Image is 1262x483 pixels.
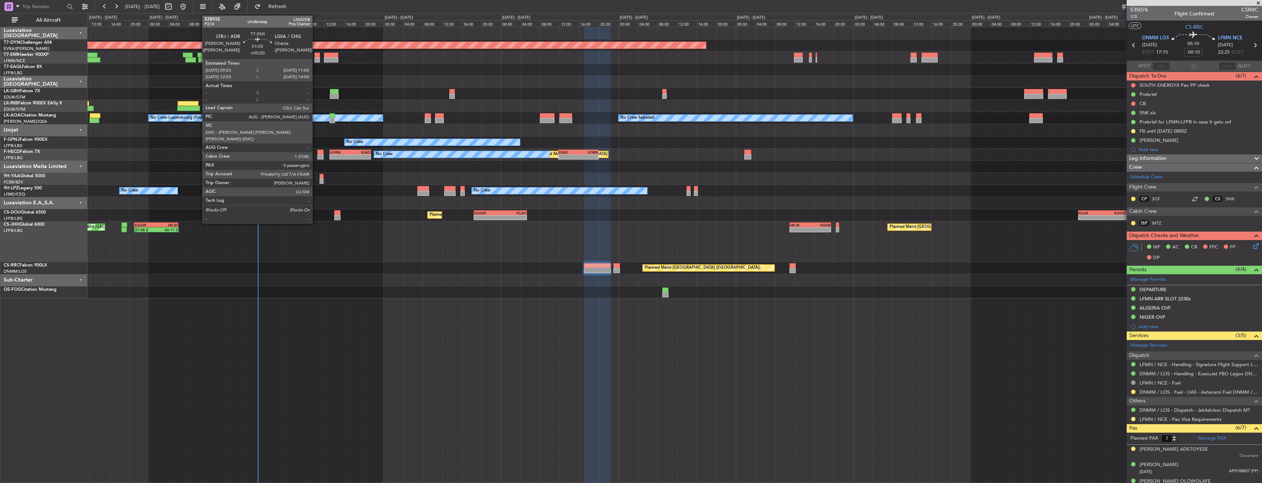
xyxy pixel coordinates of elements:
[620,112,655,124] div: No Crew Sabadell
[266,20,286,27] div: 00:00
[1140,110,1156,116] div: SNK sic
[1130,342,1167,349] a: Manage Services
[1102,211,1126,215] div: EGGW
[4,89,20,93] span: LX-GBH
[1236,72,1246,80] span: (4/7)
[1229,468,1258,475] span: AP0198857 (PP)
[4,101,18,105] span: LX-INB
[4,89,40,93] a: LX-GBHFalcon 7X
[4,222,44,227] a: CS-JHHGlobal 6000
[1108,20,1127,27] div: 04:00
[795,20,814,27] div: 12:00
[1140,461,1179,469] div: [PERSON_NAME]
[4,65,22,69] span: T7-EAGL
[4,137,47,142] a: F-GPNJFalcon 900EX
[657,20,677,27] div: 08:00
[578,155,598,159] div: -
[1138,62,1151,70] span: ATOT
[1187,40,1199,48] span: 05:10
[442,20,462,27] div: 12:00
[501,20,520,27] div: 00:00
[4,143,23,149] a: LFPB/LBG
[1129,351,1149,360] span: Dispatch
[4,222,19,227] span: CS-JHH
[1142,35,1169,42] span: DNMM LOS
[912,20,931,27] div: 12:00
[677,20,697,27] div: 12:00
[1129,163,1142,172] span: Crew
[1241,14,1258,20] span: Owner
[305,20,325,27] div: 08:00
[790,228,810,232] div: -
[1130,6,1148,14] span: 535076
[4,210,21,215] span: CS-DOU
[4,137,19,142] span: F-GPNJ
[1130,435,1158,442] label: Planned PAX
[1140,371,1258,377] a: DNMM / LOS - Handling - ExecuJet FBO Lagos DNMM / LOS
[1230,244,1236,251] span: FP
[4,107,25,112] a: EDLW/DTM
[1231,49,1243,56] span: ELDT
[1129,397,1145,405] span: Others
[207,20,227,27] div: 12:00
[1241,6,1258,14] span: CSRRC
[474,211,500,215] div: EGGW
[1218,49,1230,56] span: 22:25
[227,20,246,27] div: 16:00
[1139,146,1258,153] div: Add new
[1049,20,1069,27] div: 16:00
[1129,232,1199,240] span: Dispatch Checks and Weather
[429,210,545,221] div: Planned Maint [GEOGRAPHIC_DATA] ([GEOGRAPHIC_DATA])
[4,263,47,268] a: CS-RRCFalcon 900LX
[4,269,26,274] a: DNMM/LOS
[1069,20,1088,27] div: 20:00
[89,15,117,21] div: [DATE] - [DATE]
[618,20,638,27] div: 00:00
[755,20,775,27] div: 04:00
[4,186,18,190] span: 9H-LPZ
[462,20,481,27] div: 16:00
[1129,207,1157,216] span: Cabin Crew
[1218,35,1243,42] span: LFMN NCE
[1129,332,1148,340] span: Services
[129,20,149,27] div: 20:00
[4,210,46,215] a: CS-DOUGlobal 6500
[1152,62,1170,71] input: --:--
[150,112,207,124] div: No Crew Luxembourg (Findel)
[4,174,45,178] a: 9H-YAAGlobal 5000
[1088,20,1108,27] div: 00:00
[1140,305,1171,311] div: ALGERIA OVF
[4,186,42,190] a: 9H-LPZLegacy 500
[4,287,21,292] span: OE-FOG
[19,18,78,23] span: All Aircraft
[1140,91,1157,97] div: Prebrief
[1140,296,1191,302] div: LFMN ARR SLOT 2230z
[737,15,765,21] div: [DATE] - [DATE]
[150,15,178,21] div: [DATE] - [DATE]
[1226,196,1242,202] a: SNK
[4,46,49,51] a: EVRA/[PERSON_NAME]
[286,20,305,27] div: 04:00
[810,223,830,227] div: EGKB
[4,216,23,221] a: LFPB/LBG
[346,137,363,148] div: No Crew
[1152,220,1169,226] a: MTZ
[1152,196,1169,202] a: SCF
[4,70,23,76] a: LFPB/LBG
[775,20,795,27] div: 08:00
[188,20,207,27] div: 08:00
[1209,244,1218,251] span: FFC
[620,15,648,21] div: [DATE] - [DATE]
[1212,195,1224,203] div: CS
[156,223,178,227] div: HKJK
[638,20,657,27] div: 04:00
[1140,128,1187,134] div: FB until [DATE] 0800Z
[4,101,62,105] a: LX-INBFalcon 900EX EASy II
[931,20,951,27] div: 16:00
[1236,332,1246,339] span: (3/5)
[1129,183,1156,192] span: Flight Crew
[1130,276,1166,283] a: Manage Permits
[423,20,442,27] div: 08:00
[4,65,42,69] a: T7-EAGLFalcon 8X
[4,58,25,64] a: LFMN/NCE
